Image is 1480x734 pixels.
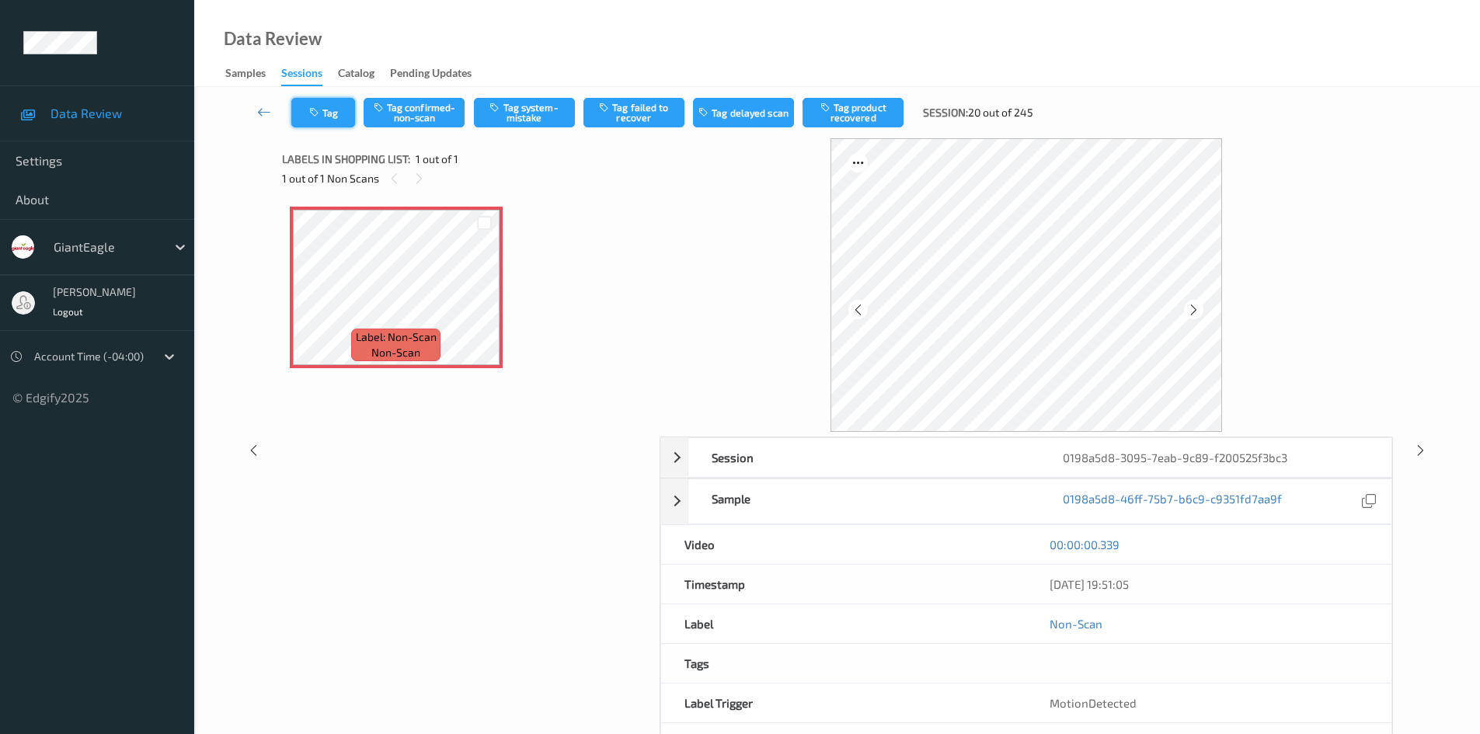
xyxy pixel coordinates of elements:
div: Sample0198a5d8-46ff-75b7-b6c9-c9351fd7aa9f [660,478,1392,524]
div: Video [661,525,1026,564]
div: [DATE] 19:51:05 [1050,576,1368,592]
button: Tag system-mistake [474,98,575,127]
button: Tag delayed scan [693,98,794,127]
button: Tag product recovered [803,98,904,127]
div: Timestamp [661,565,1026,604]
div: Tags [661,644,1026,683]
div: Label Trigger [661,684,1026,722]
button: Tag [291,98,355,127]
button: Tag confirmed-non-scan [364,98,465,127]
a: Catalog [338,63,390,85]
div: 1 out of 1 Non Scans [282,169,649,188]
a: 0198a5d8-46ff-75b7-b6c9-c9351fd7aa9f [1063,491,1282,512]
span: Label: Non-Scan [356,329,437,345]
div: MotionDetected [1026,684,1391,722]
a: 00:00:00.339 [1050,537,1120,552]
a: Non-Scan [1050,616,1102,631]
div: 0198a5d8-3095-7eab-9c89-f200525f3bc3 [1039,438,1391,477]
a: Pending Updates [390,63,487,85]
div: Pending Updates [390,65,472,85]
button: Tag failed to recover [583,98,684,127]
div: Session0198a5d8-3095-7eab-9c89-f200525f3bc3 [660,437,1392,478]
span: 1 out of 1 [416,151,458,167]
div: Sessions [281,65,322,86]
div: Catalog [338,65,374,85]
a: Sessions [281,63,338,86]
span: Labels in shopping list: [282,151,410,167]
div: Data Review [224,31,322,47]
span: 20 out of 245 [968,105,1033,120]
div: Sample [688,479,1039,524]
a: Samples [225,63,281,85]
div: Session [688,438,1039,477]
div: Samples [225,65,266,85]
span: non-scan [371,345,420,360]
span: Session: [923,105,968,120]
div: Label [661,604,1026,643]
